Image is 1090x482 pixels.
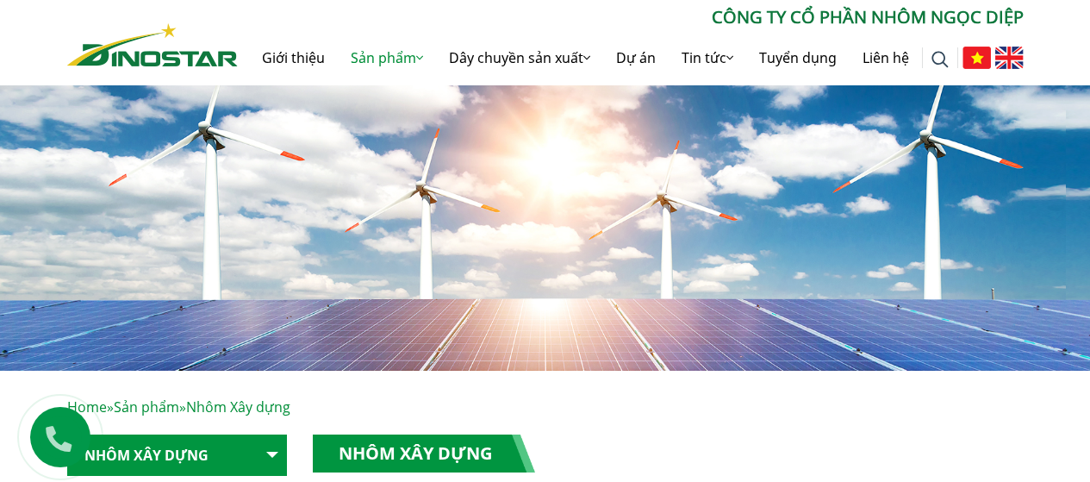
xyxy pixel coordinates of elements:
[67,397,290,416] span: » »
[669,30,746,85] a: Tin tức
[850,30,922,85] a: Liên hệ
[338,30,436,85] a: Sản phẩm
[186,397,290,416] span: Nhôm Xây dựng
[931,51,949,68] img: search
[962,47,991,69] img: Tiếng Việt
[238,4,1024,30] p: CÔNG TY CỔ PHẦN NHÔM NGỌC DIỆP
[436,30,603,85] a: Dây chuyền sản xuất
[249,30,338,85] a: Giới thiệu
[67,435,287,477] a: Nhôm Xây dựng
[114,397,179,416] a: Sản phẩm
[67,23,238,66] img: Nhôm Dinostar
[603,30,669,85] a: Dự án
[313,435,535,473] h1: Nhôm Xây dựng
[746,30,850,85] a: Tuyển dụng
[995,47,1024,69] img: English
